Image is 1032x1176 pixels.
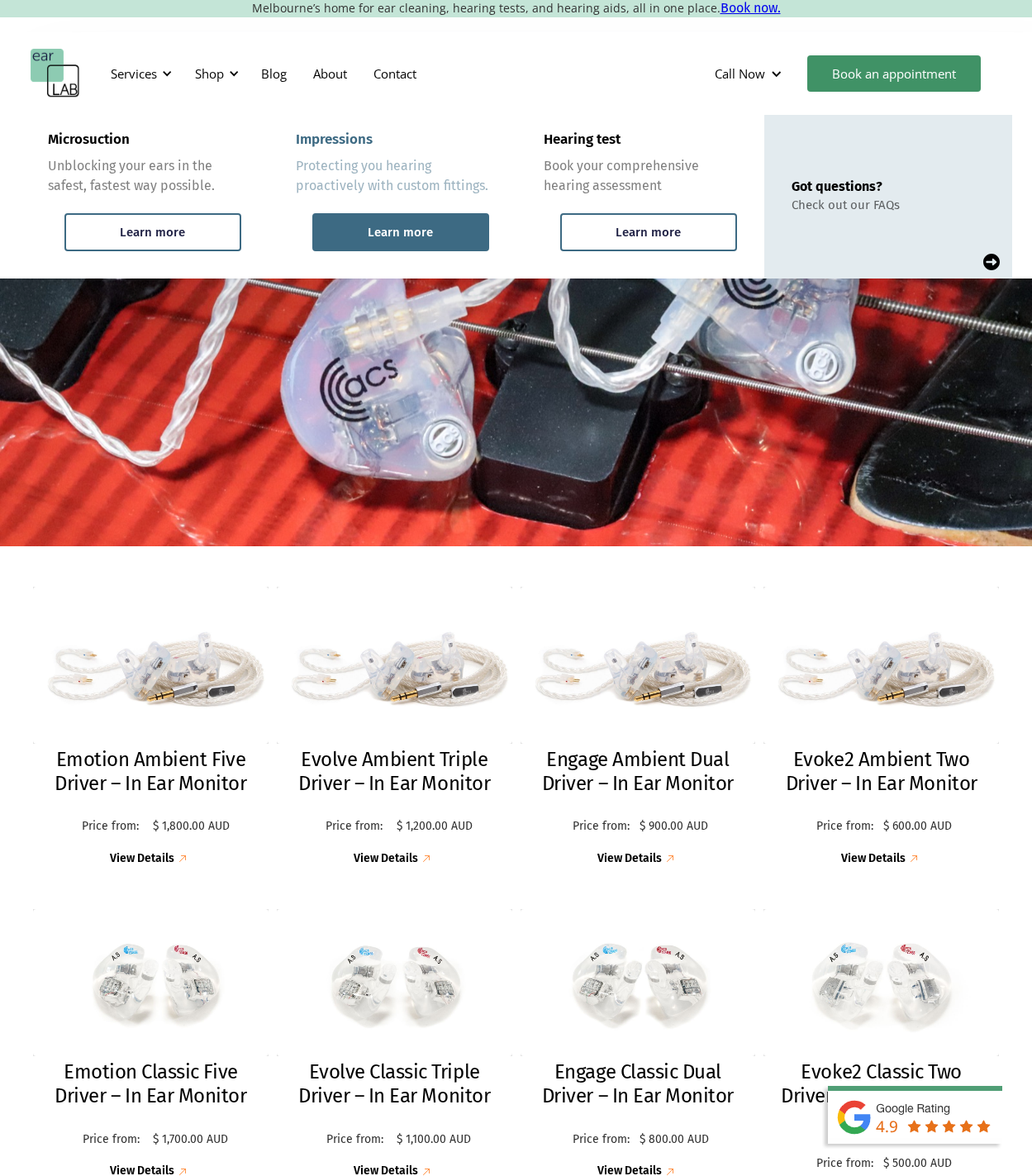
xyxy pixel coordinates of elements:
p: $ 1,100.00 AUD [397,1133,471,1147]
div: View Details [354,852,418,866]
a: ImpressionsProtecting you hearing proactively with custom fittings.Learn more [269,115,516,279]
p: Price from: [811,820,879,834]
div: Impressions [296,131,373,148]
div: Check out our FAQs [792,198,900,212]
a: Engage Ambient Dual Driver – In Ear MonitorEngage Ambient Dual Driver – In Ear MonitorPrice from:... [521,587,756,867]
h2: Evolve Classic Triple Driver – In Ear Monitor [293,1060,496,1108]
h2: Emotion Ambient Five Driver – In Ear Monitor [50,748,252,796]
a: Blog [248,50,300,98]
div: Microsuction [48,131,130,148]
img: Engage Classic Dual Driver – In Ear Monitor [521,909,756,1056]
p: Price from: [566,1133,635,1147]
h2: Engage Ambient Dual Driver – In Ear Monitor [537,748,740,796]
p: $ 900.00 AUD [640,820,708,834]
img: Evoke2 Classic Two Driver Monitors – In Ear Monitor [763,909,999,1056]
a: About [300,50,360,98]
a: Book an appointment [807,55,981,92]
div: View Details [841,852,906,866]
a: Contact [360,50,430,98]
h2: Evolve Ambient Triple Driver – In Ear Monitor [293,748,496,796]
a: Evoke2 Ambient Two Driver – In Ear MonitorEvoke2 Ambient Two Driver – In Ear MonitorPrice from:$ ... [763,587,999,867]
p: $ 1,800.00 AUD [153,820,230,834]
div: Unblocking your ears in the safest, fastest way possible. [48,156,241,196]
p: Price from: [318,1133,392,1147]
div: Learn more [368,225,433,240]
h2: Engage Classic Dual Driver – In Ear Monitor [537,1060,740,1108]
div: Services [101,49,177,98]
img: Emotion Classic Five Driver – In Ear Monitor [33,909,269,1056]
img: Engage Ambient Dual Driver – In Ear Monitor [521,587,756,744]
div: Learn more [120,225,185,240]
h2: Evoke2 Ambient Two Driver – In Ear Monitor [780,748,982,796]
img: Emotion Ambient Five Driver – In Ear Monitor [33,587,269,744]
div: Learn more [616,225,681,240]
div: Call Now [701,49,799,98]
div: View Details [110,852,174,866]
a: Got questions?Check out our FAQs [764,115,1012,279]
p: $ 800.00 AUD [640,1133,709,1147]
div: Call Now [715,65,765,82]
a: home [31,49,80,98]
p: Price from: [316,820,392,834]
p: $ 600.00 AUD [883,820,952,834]
p: Price from: [811,1157,879,1171]
img: Evoke2 Ambient Two Driver – In Ear Monitor [763,587,999,744]
p: $ 1,200.00 AUD [397,820,473,834]
p: Price from: [72,820,149,834]
div: Protecting you hearing proactively with custom fittings. [296,156,489,196]
div: Book your comprehensive hearing assessment [544,156,737,196]
div: Shop [185,49,244,98]
div: Services [111,65,157,82]
a: Hearing testBook your comprehensive hearing assessmentLearn more [516,115,764,279]
div: Hearing test [544,131,621,148]
div: View Details [597,852,662,866]
img: Evolve Classic Triple Driver – In Ear Monitor [277,909,512,1056]
img: Evolve Ambient Triple Driver – In Ear Monitor [277,587,512,744]
div: Shop [195,65,224,82]
div: Got questions? [792,179,900,194]
p: Price from: [567,820,635,834]
p: Price from: [74,1133,149,1147]
a: Evolve Ambient Triple Driver – In Ear MonitorEvolve Ambient Triple Driver – In Ear MonitorPrice f... [277,587,512,867]
h2: Emotion Classic Five Driver – In Ear Monitor [50,1060,252,1108]
p: $ 1,700.00 AUD [153,1133,228,1147]
h2: Evoke2 Classic Two Driver Monitors – In Ear Monitor [780,1060,982,1131]
a: Emotion Ambient Five Driver – In Ear MonitorEmotion Ambient Five Driver – In Ear MonitorPrice fro... [33,587,269,867]
a: MicrosuctionUnblocking your ears in the safest, fastest way possible.Learn more [21,115,269,279]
